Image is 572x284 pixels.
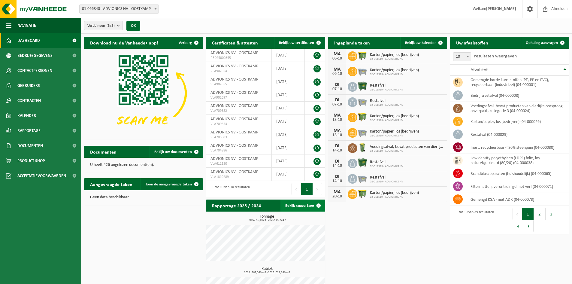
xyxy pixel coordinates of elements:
[272,168,305,181] td: [DATE]
[331,72,343,76] div: 06-10
[357,173,368,183] img: WB-2500-GAL-GY-01
[141,178,202,190] a: Toon de aangevraagde taken
[210,130,258,135] span: ADVIONICS NV - OOSTKAMP
[17,18,36,33] span: Navigatie
[331,144,343,148] div: DI
[331,113,343,118] div: MA
[370,160,403,165] span: Restafval
[280,200,325,212] a: Bekijk rapportage
[331,102,343,107] div: 07-10
[331,190,343,194] div: MA
[17,33,40,48] span: Dashboard
[331,174,343,179] div: DI
[370,114,419,119] span: Karton/papier, los (bedrijven)
[331,52,343,56] div: MA
[292,183,301,195] button: Previous
[370,149,444,153] span: 02-011519 - ADVIONICS NV
[331,194,343,199] div: 20-10
[84,37,164,48] h2: Download nu de Vanheede+ app!
[486,7,516,11] strong: [PERSON_NAME]
[453,207,494,233] div: 1 tot 10 van 39 resultaten
[513,208,522,220] button: Previous
[331,159,343,164] div: DI
[17,168,66,183] span: Acceptatievoorwaarden
[357,127,368,137] img: WB-2500-GAL-GY-01
[17,63,52,78] span: Contactpersonen
[210,77,258,82] span: ADVIONICS NV - OOSTKAMP
[84,49,203,138] img: Download de VHEPlus App
[331,133,343,137] div: 13-10
[84,178,138,190] h2: Aangevraagde taken
[524,220,534,232] button: Next
[272,128,305,141] td: [DATE]
[272,62,305,75] td: [DATE]
[174,37,202,49] button: Verberg
[272,88,305,102] td: [DATE]
[370,68,419,73] span: Karton/papier, los (bedrijven)
[210,161,267,166] span: VLA611130
[534,208,546,220] button: 2
[210,69,267,74] span: VLA902054
[466,128,569,141] td: restafval (04-000029)
[210,104,258,108] span: ADVIONICS NV - OOSTKAMP
[272,154,305,168] td: [DATE]
[210,122,267,127] span: VLA709653
[466,180,569,193] td: filtermatten, verontreinigd met verf (04-000071)
[526,41,558,45] span: Ophaling aanvragen
[206,200,267,211] h2: Rapportage 2025 / 2024
[126,21,140,31] button: OK
[209,219,325,222] span: 2024: 16,012 t - 2025: 15,224 t
[272,115,305,128] td: [DATE]
[466,141,569,154] td: inert, recycleerbaar < 80% steenpuin (04-000030)
[274,37,325,49] a: Bekijk uw certificaten
[210,90,258,95] span: ADVIONICS NV - OOSTKAMP
[272,141,305,154] td: [DATE]
[331,164,343,168] div: 14-10
[466,102,569,115] td: voedingsafval, bevat producten van dierlijke oorsprong, onverpakt, categorie 3 (04-000024)
[453,52,471,61] span: 10
[272,102,305,115] td: [DATE]
[17,108,36,123] span: Kalender
[80,5,159,13] span: 01-066840 - ADVIONICS NV - OOSTKAMP
[210,64,258,69] span: ADVIONICS NV - OOSTKAMP
[370,103,403,107] span: 02-011519 - ADVIONICS NV
[313,183,322,195] button: Next
[513,220,524,232] button: 4
[370,73,419,76] span: 02-011519 - ADVIONICS NV
[453,53,471,61] span: 10
[370,53,419,57] span: Karton/papier, los (bedrijven)
[84,21,123,30] button: Vestigingen(3/3)
[370,129,419,134] span: Karton/papier, los (bedrijven)
[210,56,267,60] span: RED25000355
[210,148,267,153] span: VLA704886
[87,21,115,30] span: Vestigingen
[370,195,419,199] span: 02-011519 - ADVIONICS NV
[331,118,343,122] div: 13-10
[331,87,343,91] div: 07-10
[521,37,568,49] a: Ophaling aanvragen
[357,112,368,122] img: WB-1100-HPE-GN-50
[210,51,258,55] span: ADVIONICS NV - OOSTKAMP
[370,119,419,122] span: 02-011519 - ADVIONICS NV
[405,41,436,45] span: Bekijk uw kalender
[145,182,192,186] span: Toon de aangevraagde taken
[210,170,258,174] span: ADVIONICS NV - OOSTKAMP
[450,37,494,48] h2: Uw afvalstoffen
[466,76,569,89] td: gemengde harde kunststoffen (PE, PP en PVC), recycleerbaar (industrieel) (04-000001)
[331,67,343,72] div: MA
[210,175,267,179] span: VLA1810289
[209,182,250,196] div: 1 tot 10 van 10 resultaten
[546,208,557,220] button: 3
[272,49,305,62] td: [DATE]
[370,134,419,138] span: 02-011519 - ADVIONICS NV
[17,93,41,108] span: Contracten
[370,99,403,103] span: Restafval
[107,24,115,28] count: (3/3)
[357,50,368,61] img: WB-1100-HPE-GN-50
[331,98,343,102] div: DI
[154,150,192,154] span: Bekijk uw documenten
[466,154,569,167] td: low density polyethyleen (LDPE) folie, los, naturel/gekleurd (80/20) (04-000038)
[210,95,267,100] span: VLA901697
[150,146,202,158] a: Bekijk uw documenten
[370,180,403,184] span: 02-011519 - ADVIONICS NV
